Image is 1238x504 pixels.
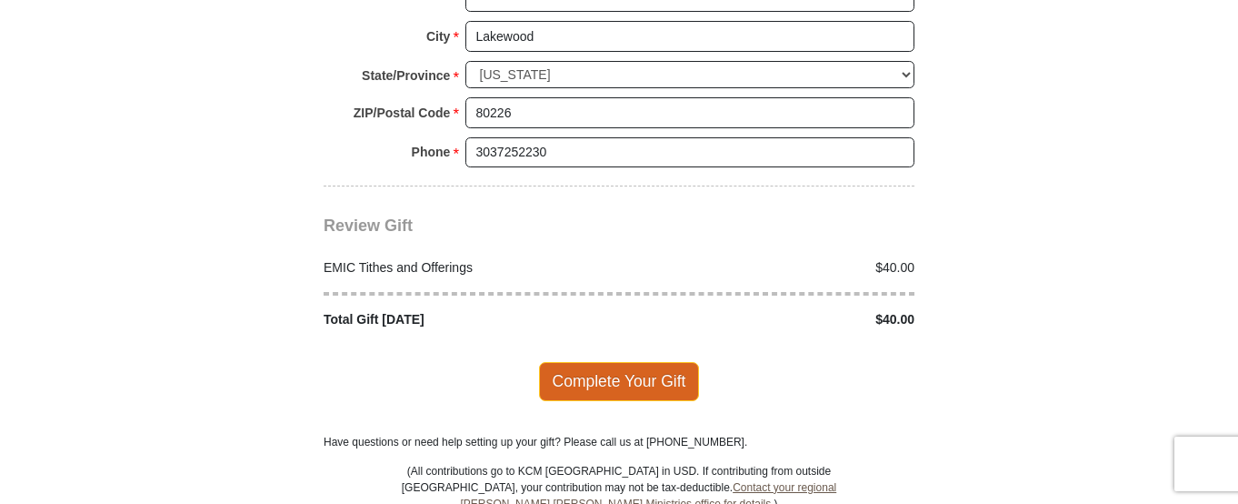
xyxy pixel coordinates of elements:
strong: ZIP/Postal Code [354,100,451,126]
span: Complete Your Gift [539,362,700,400]
div: Total Gift [DATE] [314,310,620,329]
div: $40.00 [619,258,924,277]
span: Review Gift [324,217,413,235]
strong: Phone [412,139,451,165]
div: $40.00 [619,310,924,329]
div: EMIC Tithes and Offerings [314,258,620,277]
strong: City [426,24,450,49]
p: Have questions or need help setting up your gift? Please call us at [PHONE_NUMBER]. [324,434,914,450]
strong: State/Province [362,63,450,88]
